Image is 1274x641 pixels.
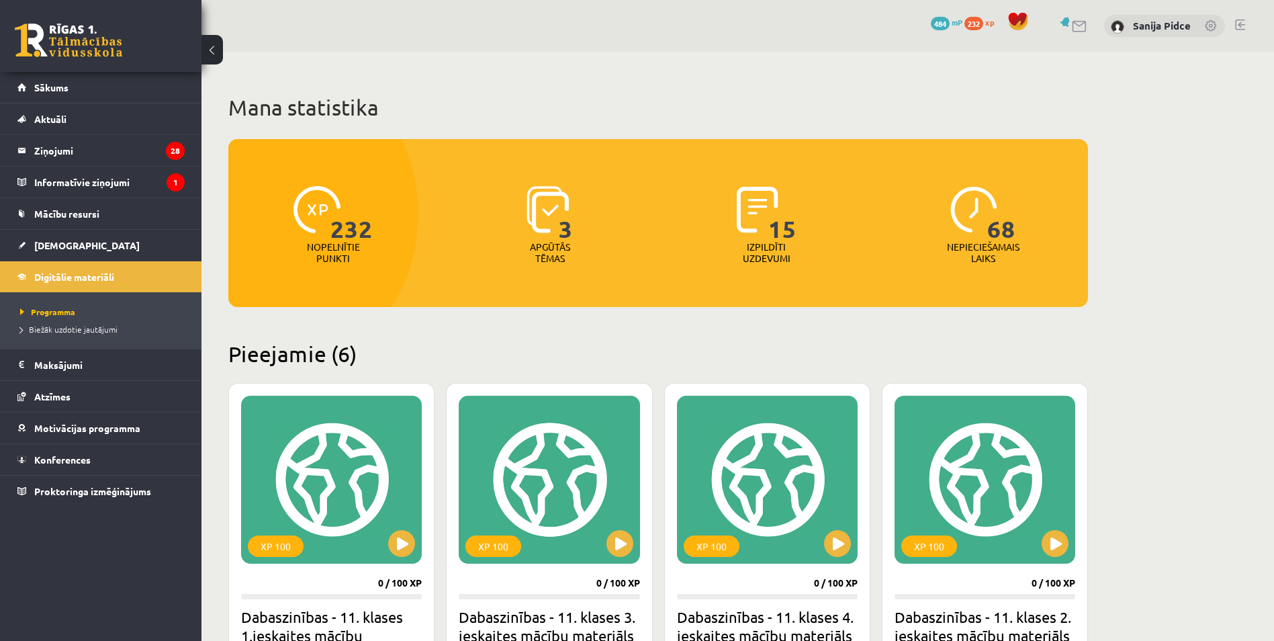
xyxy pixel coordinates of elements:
[1133,19,1191,32] a: Sanija Pidce
[228,94,1088,121] h1: Mana statistika
[293,186,340,233] img: icon-xp-0682a9bc20223a9ccc6f5883a126b849a74cddfe5390d2b41b4391c66f2066e7.svg
[987,186,1015,241] span: 68
[330,186,373,241] span: 232
[964,17,1001,28] a: 232 xp
[20,324,118,335] span: Biežāk uzdotie jautājumi
[34,239,140,251] span: [DEMOGRAPHIC_DATA]
[34,454,91,466] span: Konferences
[17,167,185,198] a: Informatīvie ziņojumi1
[740,241,792,264] p: Izpildīti uzdevumi
[17,476,185,507] a: Proktoringa izmēģinājums
[34,113,66,125] span: Aktuāli
[20,306,188,318] a: Programma
[34,422,140,434] span: Motivācijas programma
[228,341,1088,367] h2: Pieejamie (6)
[248,536,304,557] div: XP 100
[17,349,185,380] a: Maksājumi
[1111,20,1124,34] img: Sanija Pidce
[964,17,983,30] span: 232
[34,349,185,380] legend: Maksājumi
[167,173,185,191] i: 1
[34,208,99,220] span: Mācību resursi
[15,24,122,57] a: Rīgas 1. Tālmācības vidusskola
[737,186,778,233] img: icon-completed-tasks-ad58ae20a441b2904462921112bc710f1caf180af7a3daa7317a5a94f2d26646.svg
[34,167,185,198] legend: Informatīvie ziņojumi
[34,135,185,166] legend: Ziņojumi
[17,135,185,166] a: Ziņojumi28
[17,230,185,261] a: [DEMOGRAPHIC_DATA]
[17,444,185,475] a: Konferences
[768,186,797,241] span: 15
[34,81,69,93] span: Sākums
[527,186,569,233] img: icon-learned-topics-4a711ccc23c960034f471b6e78daf4a3bad4a20eaf4de84257b87e66633f6470.svg
[931,17,962,28] a: 484 mP
[166,142,185,160] i: 28
[34,271,114,283] span: Digitālie materiāli
[17,198,185,229] a: Mācību resursi
[684,536,739,557] div: XP 100
[17,413,185,443] a: Motivācijas programma
[34,390,71,402] span: Atzīmes
[931,17,950,30] span: 484
[307,241,360,264] p: Nopelnītie punkti
[17,261,185,292] a: Digitālie materiāli
[559,186,573,241] span: 3
[947,241,1019,264] p: Nepieciešamais laiks
[20,306,75,317] span: Programma
[17,381,185,412] a: Atzīmes
[17,72,185,103] a: Sākums
[952,17,962,28] span: mP
[524,241,576,264] p: Apgūtās tēmas
[17,103,185,134] a: Aktuāli
[465,536,521,557] div: XP 100
[985,17,994,28] span: xp
[20,323,188,335] a: Biežāk uzdotie jautājumi
[901,536,957,557] div: XP 100
[950,186,997,233] img: icon-clock-7be60019b62300814b6bd22b8e044499b485619524d84068768e800edab66f18.svg
[34,485,151,497] span: Proktoringa izmēģinājums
